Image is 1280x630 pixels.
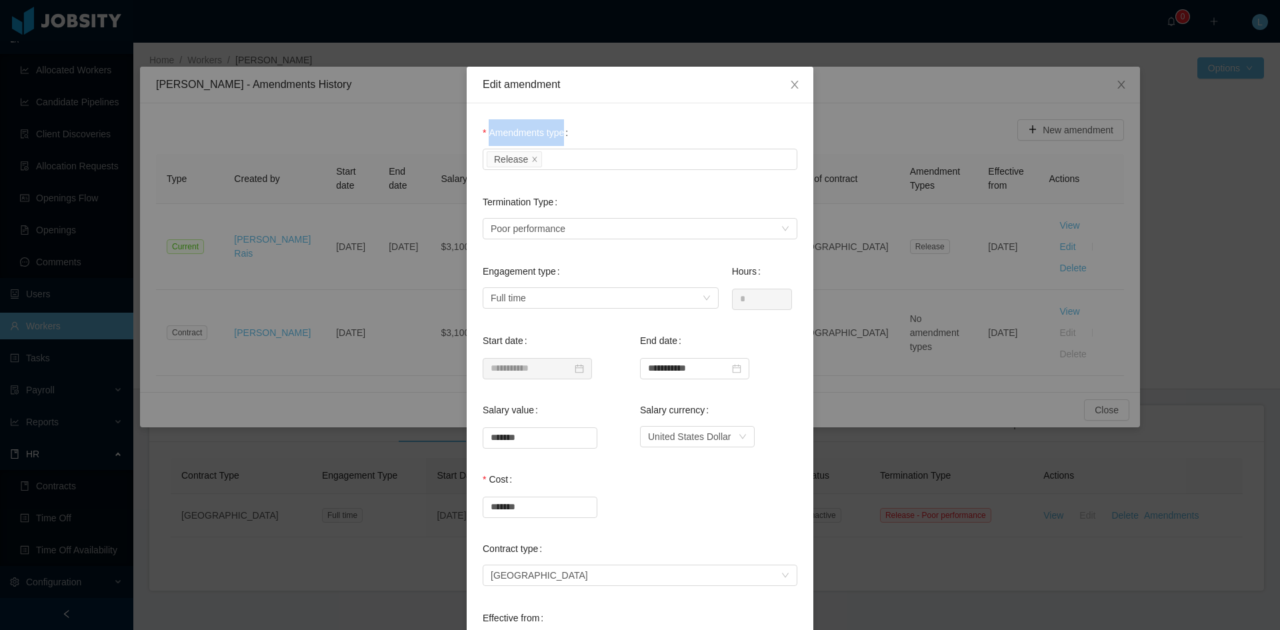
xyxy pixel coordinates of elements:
button: Close [776,67,813,104]
input: Salary value [483,428,597,448]
i: icon: down [739,433,747,442]
div: United States Dollar [648,427,731,447]
label: Salary currency [640,405,714,415]
div: Release [494,152,528,167]
i: icon: calendar [732,364,741,373]
li: Release [487,151,542,167]
i: icon: close [789,79,800,90]
i: icon: down [703,294,711,303]
label: Salary value [483,405,543,415]
label: Effective from [483,613,549,623]
i: icon: close [531,156,538,164]
div: Full time [491,288,526,308]
label: Contract type [483,543,547,554]
div: Edit amendment [483,77,797,92]
label: Termination Type [483,197,563,207]
input: Cost [483,497,597,517]
label: Amendments type [483,127,573,138]
i: icon: down [781,571,789,581]
label: End date [640,335,687,346]
span: Poor performance [491,219,565,239]
i: icon: calendar [575,364,584,373]
label: Hours [732,266,766,277]
input: Hours [733,289,791,309]
div: USA [491,565,588,585]
label: Cost [483,474,517,485]
label: Start date [483,335,533,346]
input: Amendments type [545,152,552,168]
label: Engagement type [483,266,565,277]
i: icon: down [781,225,789,234]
